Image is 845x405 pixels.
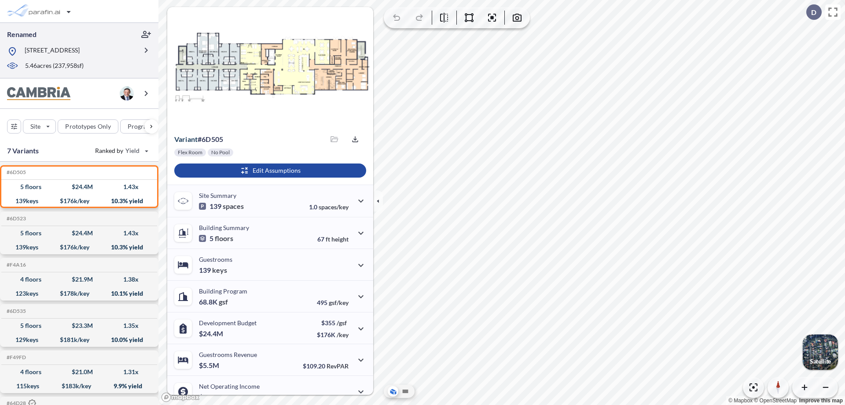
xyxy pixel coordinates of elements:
h5: Click to copy the code [5,262,26,268]
h5: Click to copy the code [5,308,26,314]
button: Edit Assumptions [174,163,366,178]
p: Net Operating Income [199,383,260,390]
button: Prototypes Only [58,119,118,134]
span: Variant [174,135,198,143]
p: Flex Room [178,149,202,156]
p: Site [30,122,40,131]
p: $109.20 [303,362,349,370]
p: 139 [199,266,227,275]
p: Program [128,122,152,131]
p: 68.8K [199,297,228,306]
img: user logo [120,86,134,100]
a: OpenStreetMap [754,398,797,404]
span: /key [337,331,349,338]
p: $24.4M [199,329,224,338]
span: floors [215,234,233,243]
span: RevPAR [327,362,349,370]
p: Site Summary [199,192,236,199]
span: gsf/key [329,299,349,306]
p: Satellite [810,358,831,365]
a: Mapbox homepage [161,392,200,402]
p: # 6d505 [174,135,223,144]
span: height [331,235,349,243]
p: Prototypes Only [65,122,111,131]
p: 7 Variants [7,145,39,156]
button: Ranked by Yield [88,144,154,158]
span: margin [329,394,349,401]
button: Aerial View [388,386,398,397]
p: [STREET_ADDRESS] [25,46,80,57]
p: 5 [199,234,233,243]
h5: Click to copy the code [5,354,26,360]
span: keys [212,266,227,275]
span: gsf [219,297,228,306]
span: spaces [223,202,244,211]
p: 5.46 acres ( 237,958 sf) [25,61,84,71]
span: /gsf [337,319,347,327]
p: No Pool [211,149,230,156]
button: Site [23,119,56,134]
p: $5.5M [199,361,220,370]
button: Switcher ImageSatellite [803,334,838,370]
img: BrandImage [7,87,70,100]
p: D [811,8,816,16]
span: ft [326,235,330,243]
p: 139 [199,202,244,211]
p: 1.0 [309,203,349,211]
button: Site Plan [400,386,411,397]
p: Guestrooms [199,256,232,263]
p: Building Program [199,287,247,295]
button: Program [120,119,168,134]
p: $176K [317,331,349,338]
p: Development Budget [199,319,257,327]
span: spaces/key [319,203,349,211]
p: Guestrooms Revenue [199,351,257,358]
a: Improve this map [799,398,843,404]
p: Building Summary [199,224,249,231]
p: 495 [317,299,349,306]
h5: Click to copy the code [5,216,26,222]
p: 45.0% [311,394,349,401]
a: Mapbox [728,398,753,404]
p: Renamed [7,30,37,39]
img: Switcher Image [803,334,838,370]
p: $355 [317,319,349,327]
p: 67 [317,235,349,243]
span: Yield [125,146,140,155]
h5: Click to copy the code [5,169,26,175]
p: Edit Assumptions [253,166,301,175]
p: $2.5M [199,393,220,401]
